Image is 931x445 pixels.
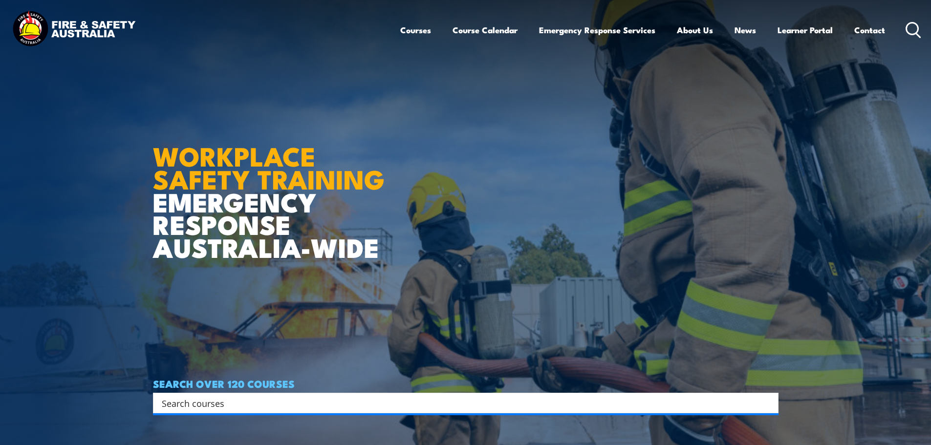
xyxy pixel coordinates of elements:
[735,17,756,43] a: News
[153,120,392,258] h1: EMERGENCY RESPONSE AUSTRALIA-WIDE
[153,378,779,389] h4: SEARCH OVER 120 COURSES
[778,17,833,43] a: Learner Portal
[539,17,655,43] a: Emergency Response Services
[162,396,757,410] input: Search input
[164,396,759,410] form: Search form
[761,396,775,410] button: Search magnifier button
[453,17,518,43] a: Course Calendar
[677,17,713,43] a: About Us
[400,17,431,43] a: Courses
[153,135,385,198] strong: WORKPLACE SAFETY TRAINING
[854,17,885,43] a: Contact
